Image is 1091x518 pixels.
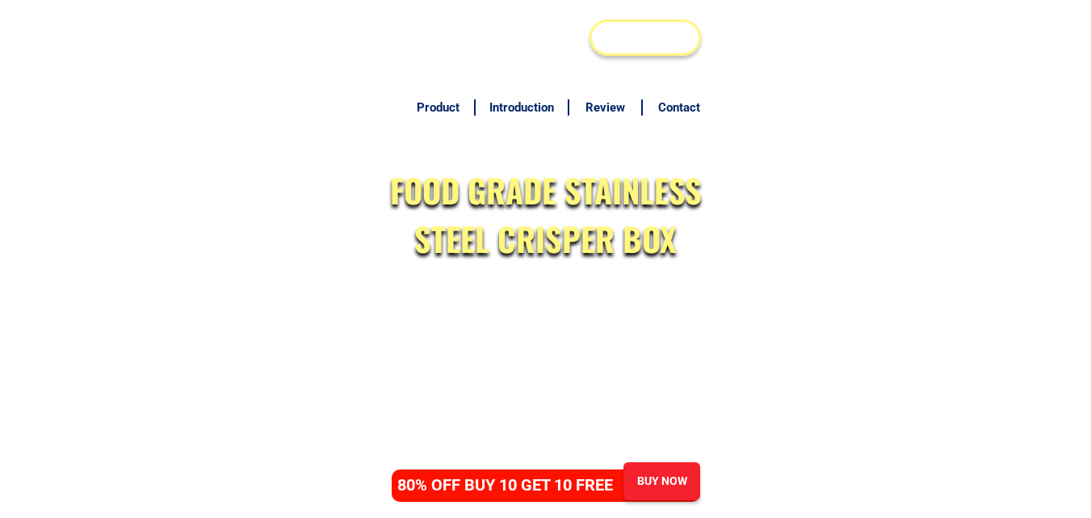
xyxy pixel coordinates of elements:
[592,24,699,50] div: BUY NOW
[652,99,707,117] h6: Contact
[578,99,633,117] h6: Review
[397,473,630,497] h4: 80% OFF BUY 10 GET 10 FREE
[392,8,594,66] h3: JAPAN TECHNOLOGY ジャパンテクノロジー
[381,166,710,263] h2: FOOD GRADE STAINLESS STEEL CRISPER BOX
[623,473,700,490] div: BUY NOW
[484,99,559,117] h6: Introduction
[410,99,465,117] h6: Product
